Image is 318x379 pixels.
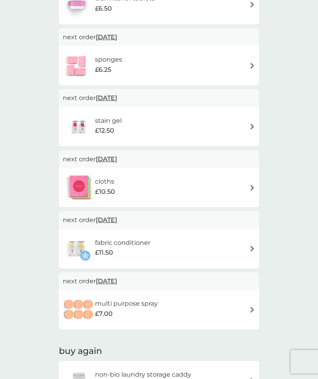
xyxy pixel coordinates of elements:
[59,345,259,357] h2: buy again
[95,55,122,65] h6: sponges
[95,309,113,319] span: £7.00
[249,185,255,191] img: arrow right
[63,113,95,140] img: stain gel
[95,248,113,258] span: £11.50
[96,273,117,289] span: [DATE]
[249,307,255,313] img: arrow right
[96,29,117,45] span: [DATE]
[63,174,95,201] img: cloths
[249,2,255,7] img: arrow right
[63,52,90,79] img: sponges
[95,116,122,126] h6: stain gel
[63,32,255,42] p: next order
[95,126,114,136] span: £12.50
[63,276,255,286] p: next order
[63,235,90,262] img: fabric conditioner
[95,299,158,309] h6: multi purpose spray
[95,4,112,14] span: £6.50
[63,93,255,103] p: next order
[95,65,111,75] span: £6.25
[95,177,115,187] h6: cloths
[96,151,117,167] span: [DATE]
[63,296,95,324] img: multi purpose spray
[63,215,255,225] p: next order
[96,90,117,106] span: [DATE]
[249,63,255,69] img: arrow right
[63,154,255,164] p: next order
[249,124,255,129] img: arrow right
[95,238,150,248] h6: fabric conditioner
[96,212,117,228] span: [DATE]
[249,246,255,251] img: arrow right
[95,187,115,197] span: £10.50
